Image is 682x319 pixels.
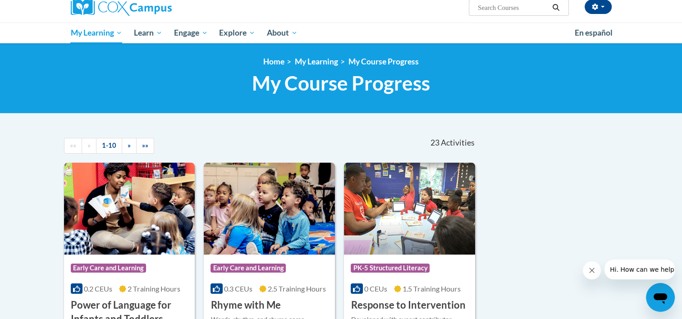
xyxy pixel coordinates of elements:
[57,23,625,43] div: Main menu
[351,264,430,273] span: PK-5 Structured Literacy
[263,57,284,66] a: Home
[219,27,255,38] span: Explore
[70,27,122,38] span: My Learning
[569,23,618,42] a: En español
[403,284,461,293] span: 1.5 Training Hours
[441,138,475,148] span: Activities
[224,284,252,293] span: 0.3 CEUs
[549,2,563,13] button: Search
[211,264,286,273] span: Early Care and Learning
[65,23,128,43] a: My Learning
[64,138,82,154] a: Begining
[477,2,549,13] input: Search Courses
[96,138,122,154] a: 1-10
[295,57,338,66] a: My Learning
[268,284,326,293] span: 2.5 Training Hours
[252,71,430,95] span: My Course Progress
[575,28,613,37] span: En español
[267,27,298,38] span: About
[213,23,261,43] a: Explore
[174,27,208,38] span: Engage
[82,138,96,154] a: Previous
[351,298,465,312] h3: Response to Intervention
[5,6,73,14] span: Hi. How can we help?
[64,163,195,255] img: Course Logo
[344,163,475,255] img: Course Logo
[261,23,303,43] a: About
[646,283,675,312] iframe: Button to launch messaging window
[87,141,91,149] span: «
[430,138,439,148] span: 23
[128,141,131,149] span: »
[136,138,154,154] a: End
[604,260,675,279] iframe: Message from company
[142,141,148,149] span: »»
[122,138,137,154] a: Next
[128,284,180,293] span: 2 Training Hours
[348,57,419,66] a: My Course Progress
[128,23,168,43] a: Learn
[583,261,601,279] iframe: Close message
[84,284,112,293] span: 0.2 CEUs
[70,141,76,149] span: ««
[71,264,146,273] span: Early Care and Learning
[204,163,335,255] img: Course Logo
[168,23,214,43] a: Engage
[134,27,162,38] span: Learn
[364,284,387,293] span: 0 CEUs
[211,298,280,312] h3: Rhyme with Me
